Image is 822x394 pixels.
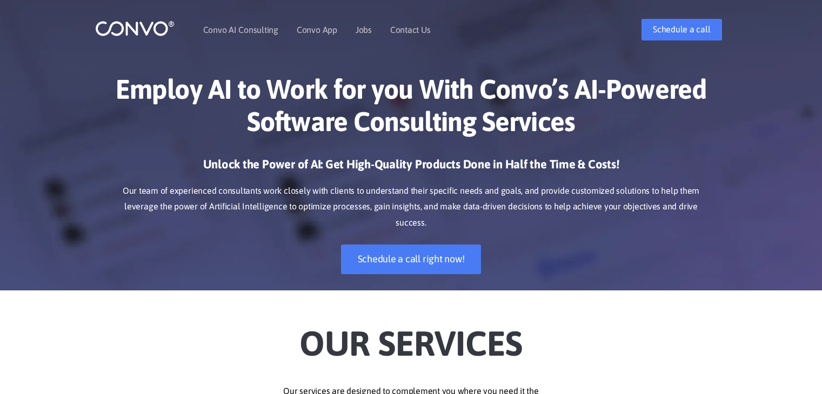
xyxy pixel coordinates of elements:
[111,183,711,232] p: Our team of experienced consultants work closely with clients to understand their specific needs ...
[203,25,278,34] a: Convo AI Consulting
[111,157,711,180] h3: Unlock the Power of AI: Get High-Quality Products Done in Half the Time & Costs!
[390,25,431,34] a: Contact Us
[641,19,721,40] a: Schedule a call
[341,244,482,274] a: Schedule a call right now!
[95,20,175,37] img: logo_1.png
[356,25,372,34] a: Jobs
[111,73,711,146] h1: Employ AI to Work for you With Convo’s AI-Powered Software Consulting Services
[297,25,337,34] a: Convo App
[111,307,711,367] h2: Our Services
